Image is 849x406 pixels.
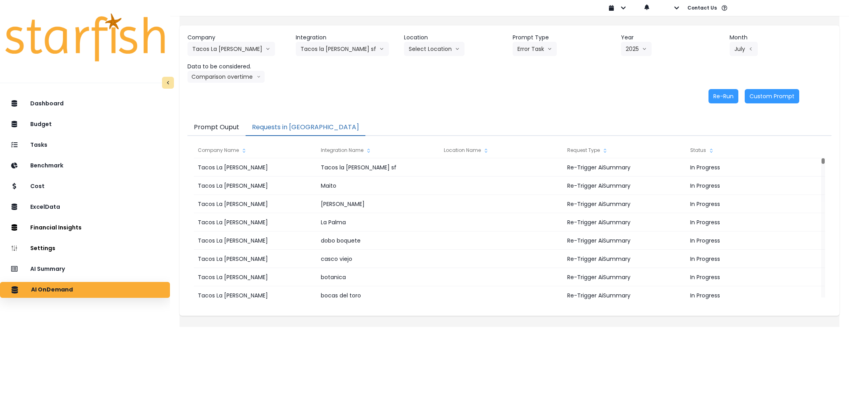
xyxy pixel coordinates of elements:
[265,45,270,53] svg: arrow down line
[187,71,265,83] button: Comparison overtimearrow down line
[194,158,316,177] div: Tacos La [PERSON_NAME]
[513,42,557,56] button: Error Taskarrow down line
[686,286,809,305] div: In Progress
[317,250,439,268] div: casco viejo
[317,195,439,213] div: [PERSON_NAME]
[404,33,506,42] header: Location
[194,142,316,158] div: Company Name
[748,45,753,53] svg: arrow left line
[730,42,758,56] button: Julyarrow left line
[194,213,316,231] div: Tacos La [PERSON_NAME]
[30,121,52,128] p: Budget
[563,158,686,177] div: Re-Trigger AiSummary
[317,231,439,250] div: dobo boquete
[621,42,652,56] button: 2025arrow down line
[404,42,465,56] button: Select Locationarrow down line
[513,33,615,42] header: Prompt Type
[621,33,723,42] header: Year
[317,158,439,177] div: Tacos la [PERSON_NAME] sf
[187,33,289,42] header: Company
[642,45,647,53] svg: arrow down line
[187,62,289,71] header: Data to be considered.
[730,33,831,42] header: Month
[257,73,261,81] svg: arrow down line
[194,231,316,250] div: Tacos La [PERSON_NAME]
[563,177,686,195] div: Re-Trigger AiSummary
[686,158,809,177] div: In Progress
[563,268,686,286] div: Re-Trigger AiSummary
[686,213,809,231] div: In Progress
[194,286,316,305] div: Tacos La [PERSON_NAME]
[30,183,45,190] p: Cost
[745,89,799,103] button: Custom Prompt
[365,148,372,154] svg: sort
[317,142,439,158] div: Integration Name
[440,142,562,158] div: Location Name
[246,119,365,136] button: Requests in [GEOGRAPHIC_DATA]
[563,195,686,213] div: Re-Trigger AiSummary
[563,286,686,305] div: Re-Trigger AiSummary
[686,268,809,286] div: In Progress
[686,250,809,268] div: In Progress
[563,142,686,158] div: Request Type
[563,250,686,268] div: Re-Trigger AiSummary
[30,162,63,169] p: Benchmark
[483,148,489,154] svg: sort
[296,42,389,56] button: Tacos la [PERSON_NAME] sfarrow down line
[686,195,809,213] div: In Progress
[602,148,608,154] svg: sort
[241,148,247,154] svg: sort
[30,142,47,148] p: Tasks
[708,148,714,154] svg: sort
[686,142,809,158] div: Status
[194,177,316,195] div: Tacos La [PERSON_NAME]
[187,119,246,136] button: Prompt Ouput
[30,100,64,107] p: Dashboard
[194,268,316,286] div: Tacos La [PERSON_NAME]
[31,286,73,293] p: AI OnDemand
[317,177,439,195] div: Maito
[194,250,316,268] div: Tacos La [PERSON_NAME]
[317,286,439,305] div: bocas del toro
[686,177,809,195] div: In Progress
[194,195,316,213] div: Tacos La [PERSON_NAME]
[563,213,686,231] div: Re-Trigger AiSummary
[30,204,60,210] p: ExcelData
[686,231,809,250] div: In Progress
[317,213,439,231] div: La Palma
[379,45,384,53] svg: arrow down line
[563,231,686,250] div: Re-Trigger AiSummary
[708,89,738,103] button: Re-Run
[30,266,65,272] p: AI Summary
[296,33,398,42] header: Integration
[317,268,439,286] div: botanica
[547,45,552,53] svg: arrow down line
[455,45,460,53] svg: arrow down line
[187,42,275,56] button: Tacos La [PERSON_NAME]arrow down line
